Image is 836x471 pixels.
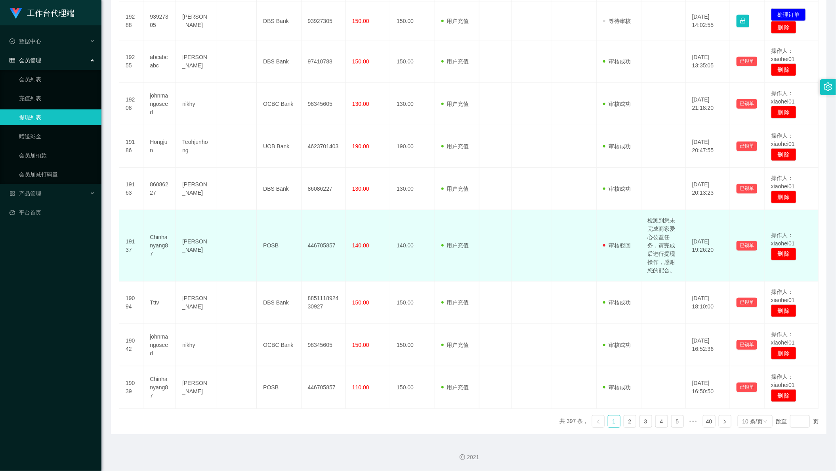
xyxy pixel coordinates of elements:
[771,8,806,21] button: 处理订单
[824,82,832,91] i: 图标: setting
[302,168,346,210] td: 86086227
[257,83,301,125] td: OCBC Bank
[763,419,768,425] i: 图标: down
[119,324,143,366] td: 19042
[719,415,731,428] li: 下一页
[771,106,796,119] button: 删 除
[603,299,631,306] span: 审核成功
[686,324,730,366] td: [DATE] 16:52:36
[771,90,795,105] span: 操作人：xiaohei01
[390,366,435,409] td: 150.00
[441,186,469,192] span: 用户充值
[119,2,143,40] td: 19288
[686,83,730,125] td: [DATE] 21:18:20
[737,15,749,27] button: 图标: lock
[641,210,686,281] td: 检测到您未完成商家爱心公益任务，请完成后进行提现操作，感谢您的配合。
[776,415,819,428] div: 跳至 页
[143,2,176,40] td: 93927305
[742,415,763,427] div: 10 条/页
[176,281,216,324] td: [PERSON_NAME]
[143,168,176,210] td: 86086227
[737,142,757,151] button: 已锁单
[10,57,15,63] i: 图标: table
[686,210,730,281] td: [DATE] 19:26:20
[441,18,469,24] span: 用户充值
[603,384,631,391] span: 审核成功
[603,18,631,24] span: 等待审核
[441,342,469,348] span: 用户充值
[687,415,700,428] li: 向后 5 页
[603,242,631,249] span: 审核驳回
[460,454,465,460] i: 图标: copyright
[656,415,668,427] a: 4
[352,58,369,65] span: 150.00
[352,242,369,249] span: 140.00
[624,415,636,427] a: 2
[686,168,730,210] td: [DATE] 20:13:23
[390,125,435,168] td: 190.00
[352,384,369,391] span: 110.00
[143,40,176,83] td: abcabcabc
[176,366,216,409] td: [PERSON_NAME]
[176,40,216,83] td: [PERSON_NAME]
[771,248,796,260] button: 删 除
[10,191,15,196] i: 图标: appstore-o
[390,168,435,210] td: 130.00
[176,83,216,125] td: nikhy
[687,415,700,428] span: •••
[119,281,143,324] td: 19094
[176,324,216,366] td: nikhy
[390,2,435,40] td: 150.00
[119,366,143,409] td: 19039
[302,83,346,125] td: 98345605
[257,168,301,210] td: DBS Bank
[143,125,176,168] td: Hongjun
[737,99,757,109] button: 已锁单
[352,101,369,107] span: 130.00
[10,38,15,44] i: 图标: check-circle-o
[352,342,369,348] span: 150.00
[737,57,757,66] button: 已锁单
[352,299,369,306] span: 150.00
[771,331,795,346] span: 操作人：xiaohei01
[441,101,469,107] span: 用户充值
[390,281,435,324] td: 150.00
[686,366,730,409] td: [DATE] 16:50:50
[352,186,369,192] span: 130.00
[640,415,652,427] a: 3
[639,415,652,428] li: 3
[686,125,730,168] td: [DATE] 20:47:55
[560,415,589,428] li: 共 397 条，
[703,415,716,428] li: 40
[771,304,796,317] button: 删 除
[603,186,631,192] span: 审核成功
[119,168,143,210] td: 19163
[143,324,176,366] td: johnmangoseed
[441,143,469,149] span: 用户充值
[771,148,796,161] button: 删 除
[771,21,796,34] button: 删 除
[257,281,301,324] td: DBS Bank
[119,83,143,125] td: 19208
[737,241,757,251] button: 已锁单
[671,415,684,428] li: 5
[176,168,216,210] td: [PERSON_NAME]
[603,342,631,348] span: 审核成功
[352,18,369,24] span: 150.00
[257,324,301,366] td: OCBC Bank
[257,210,301,281] td: POSB
[603,143,631,149] span: 审核成功
[257,40,301,83] td: DBS Bank
[592,415,605,428] li: 上一页
[686,40,730,83] td: [DATE] 13:35:05
[672,415,683,427] a: 5
[771,289,795,303] span: 操作人：xiaohei01
[19,90,95,106] a: 充值列表
[603,101,631,107] span: 审核成功
[302,366,346,409] td: 446705857
[257,366,301,409] td: POSB
[119,125,143,168] td: 19186
[10,38,41,44] span: 数据中心
[19,147,95,163] a: 会员加扣款
[176,210,216,281] td: [PERSON_NAME]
